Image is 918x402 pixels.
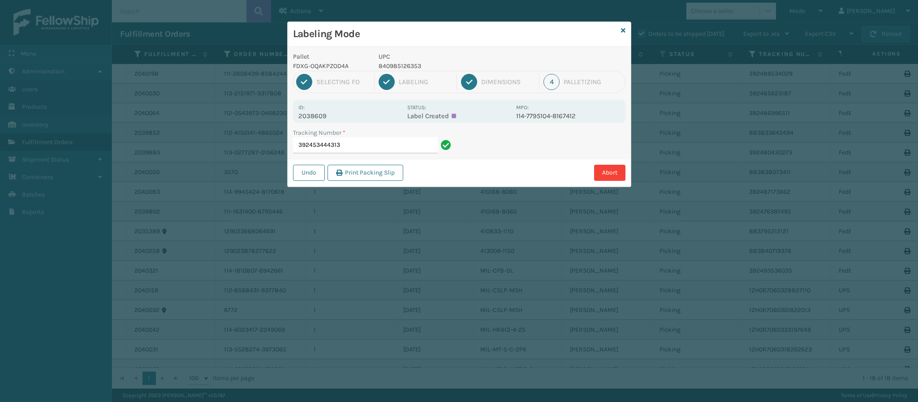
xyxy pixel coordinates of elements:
[293,27,617,41] h3: Labeling Mode
[379,74,395,90] div: 2
[516,112,620,120] p: 114-7795104-8167412
[407,104,426,111] label: Status:
[293,52,368,61] p: Pallet
[516,104,529,111] label: MPO:
[564,78,622,86] div: Palletizing
[481,78,535,86] div: Dimensions
[298,104,305,111] label: Id:
[316,78,370,86] div: Selecting FO
[293,61,368,71] p: FDXG-OQAKPZOD4A
[399,78,453,86] div: Labeling
[379,52,511,61] p: UPC
[296,74,312,90] div: 1
[298,112,402,120] p: 2038609
[407,112,511,120] p: Label Created
[461,74,477,90] div: 3
[543,74,560,90] div: 4
[293,165,325,181] button: Undo
[328,165,403,181] button: Print Packing Slip
[379,61,511,71] p: 840985126353
[293,128,345,137] label: Tracking Number
[594,165,625,181] button: Abort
